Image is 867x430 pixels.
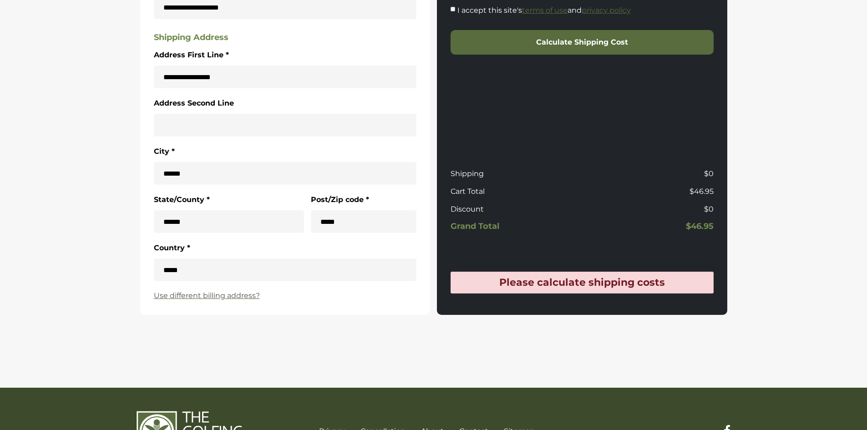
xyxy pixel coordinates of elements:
[585,186,713,197] p: $46.95
[154,290,417,301] a: Use different billing address?
[585,222,713,232] h5: $46.95
[154,33,417,43] h5: Shipping Address
[585,204,713,215] p: $0
[154,146,175,157] label: City *
[451,222,578,232] h5: Grand Total
[585,168,713,179] p: $0
[451,168,578,179] p: Shipping
[451,204,578,215] p: Discount
[522,6,568,15] a: terms of use
[154,97,234,109] label: Address Second Line
[154,242,190,254] label: Country *
[311,194,369,206] label: Post/Zip code *
[154,49,229,61] label: Address First Line *
[451,30,714,55] button: Calculate Shipping Cost
[456,277,709,288] h4: Please calculate shipping costs
[582,6,631,15] a: privacy policy
[451,186,578,197] p: Cart Total
[457,5,631,16] label: I accept this site's and
[154,194,210,206] label: State/County *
